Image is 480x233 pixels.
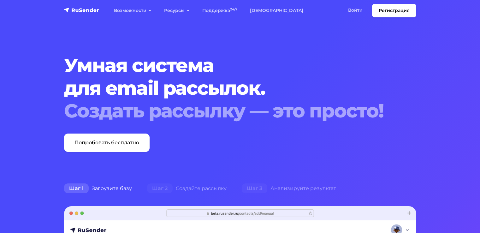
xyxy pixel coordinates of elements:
[64,99,386,122] div: Создать рассылку — это просто!
[64,7,99,13] img: RuSender
[342,4,369,17] a: Войти
[56,182,139,195] div: Загрузите базу
[64,183,89,194] span: Шаг 1
[139,182,234,195] div: Создайте рассылку
[244,4,310,17] a: [DEMOGRAPHIC_DATA]
[242,183,267,194] span: Шаг 3
[196,4,244,17] a: Поддержка24/7
[230,7,237,11] sup: 24/7
[64,134,150,152] a: Попробовать бесплатно
[372,4,416,17] a: Регистрация
[108,4,158,17] a: Возможности
[64,54,386,122] h1: Умная система для email рассылок.
[234,182,344,195] div: Анализируйте результат
[158,4,196,17] a: Ресурсы
[147,183,173,194] span: Шаг 2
